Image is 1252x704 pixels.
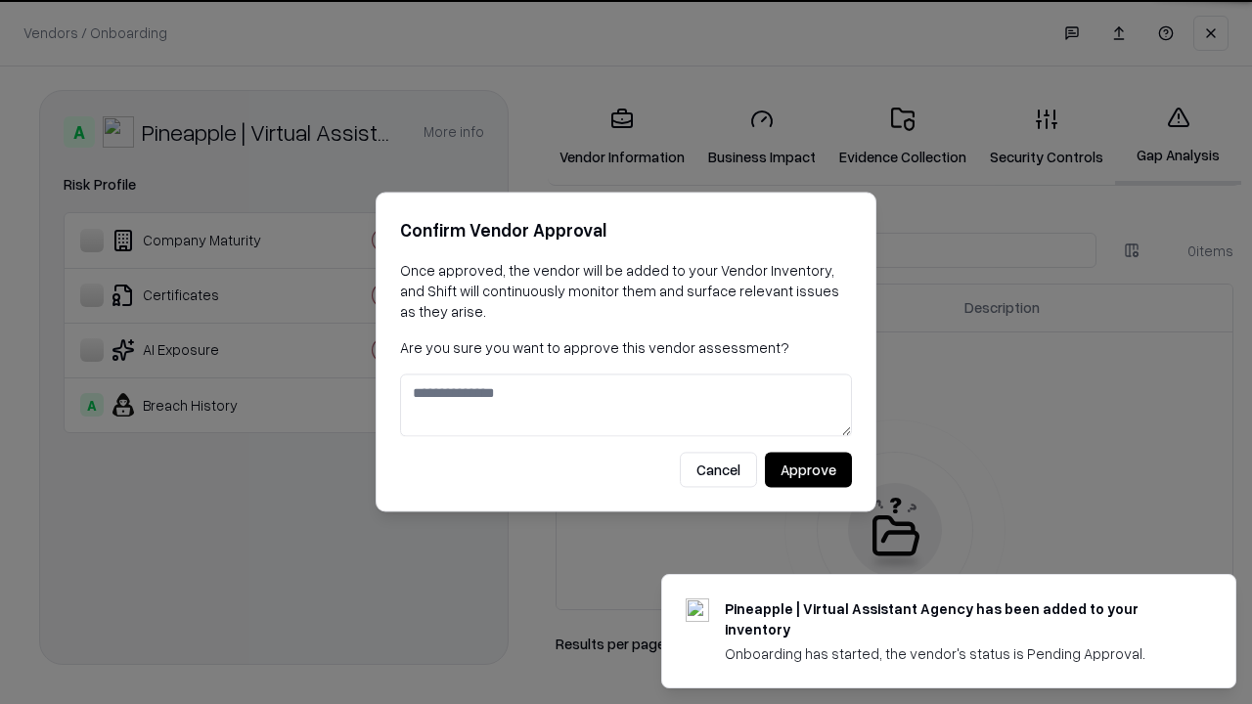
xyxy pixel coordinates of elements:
button: Approve [765,453,852,488]
img: trypineapple.com [686,598,709,622]
p: Once approved, the vendor will be added to your Vendor Inventory, and Shift will continuously mon... [400,260,852,322]
h2: Confirm Vendor Approval [400,216,852,244]
p: Are you sure you want to approve this vendor assessment? [400,337,852,358]
button: Cancel [680,453,757,488]
div: Onboarding has started, the vendor's status is Pending Approval. [725,643,1188,664]
div: Pineapple | Virtual Assistant Agency has been added to your inventory [725,598,1188,639]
